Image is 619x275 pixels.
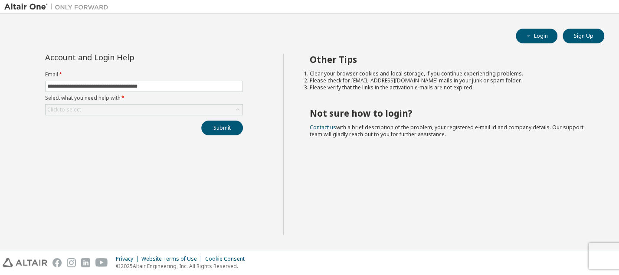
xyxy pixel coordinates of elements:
div: Account and Login Help [45,54,203,61]
div: Cookie Consent [205,255,250,262]
li: Please check for [EMAIL_ADDRESS][DOMAIN_NAME] mails in your junk or spam folder. [310,77,589,84]
img: facebook.svg [52,258,62,267]
a: Contact us [310,124,336,131]
img: altair_logo.svg [3,258,47,267]
li: Clear your browser cookies and local storage, if you continue experiencing problems. [310,70,589,77]
img: instagram.svg [67,258,76,267]
div: Click to select [47,106,81,113]
label: Email [45,71,243,78]
img: youtube.svg [95,258,108,267]
img: linkedin.svg [81,258,90,267]
button: Submit [201,121,243,135]
p: © 2025 Altair Engineering, Inc. All Rights Reserved. [116,262,250,270]
span: with a brief description of the problem, your registered e-mail id and company details. Our suppo... [310,124,583,138]
div: Click to select [46,105,242,115]
li: Please verify that the links in the activation e-mails are not expired. [310,84,589,91]
h2: Not sure how to login? [310,108,589,119]
div: Website Terms of Use [141,255,205,262]
button: Sign Up [563,29,604,43]
label: Select what you need help with [45,95,243,101]
img: Altair One [4,3,113,11]
button: Login [516,29,557,43]
div: Privacy [116,255,141,262]
h2: Other Tips [310,54,589,65]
